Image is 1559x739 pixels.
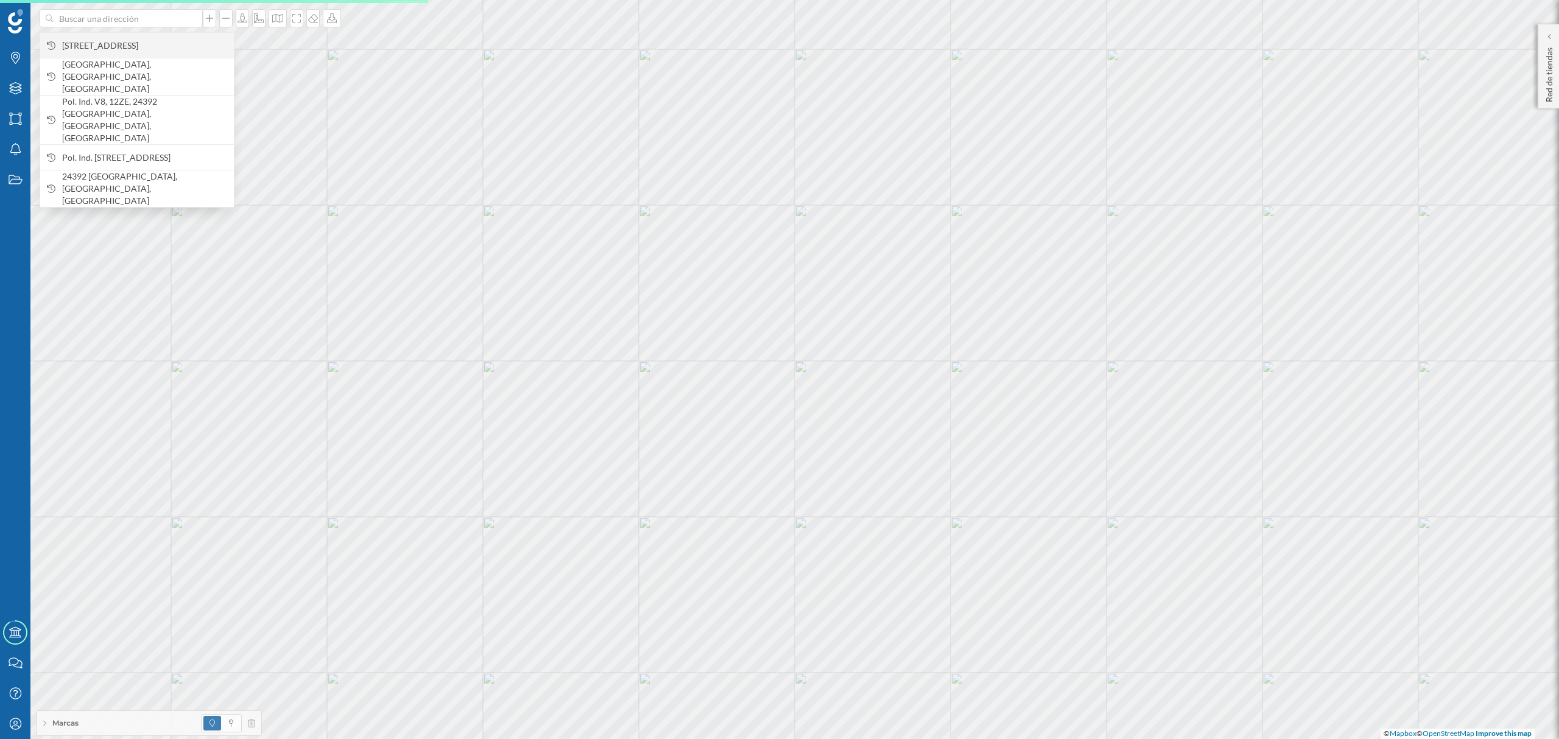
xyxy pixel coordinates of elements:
[1543,43,1555,102] p: Red de tiendas
[8,9,23,33] img: Geoblink Logo
[1381,729,1535,739] div: © ©
[62,58,228,95] span: [GEOGRAPHIC_DATA], [GEOGRAPHIC_DATA], [GEOGRAPHIC_DATA]
[62,170,228,207] span: 24392 [GEOGRAPHIC_DATA], [GEOGRAPHIC_DATA], [GEOGRAPHIC_DATA]
[62,96,228,144] span: Pol. Ind. V8, 12ZE, 24392 [GEOGRAPHIC_DATA], [GEOGRAPHIC_DATA], [GEOGRAPHIC_DATA]
[1390,729,1416,738] a: Mapbox
[24,9,68,19] span: Soporte
[1476,729,1532,738] a: Improve this map
[1423,729,1474,738] a: OpenStreetMap
[52,718,79,729] span: Marcas
[62,152,228,164] span: Pol. Ind. [STREET_ADDRESS]
[62,40,228,52] span: [STREET_ADDRESS]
